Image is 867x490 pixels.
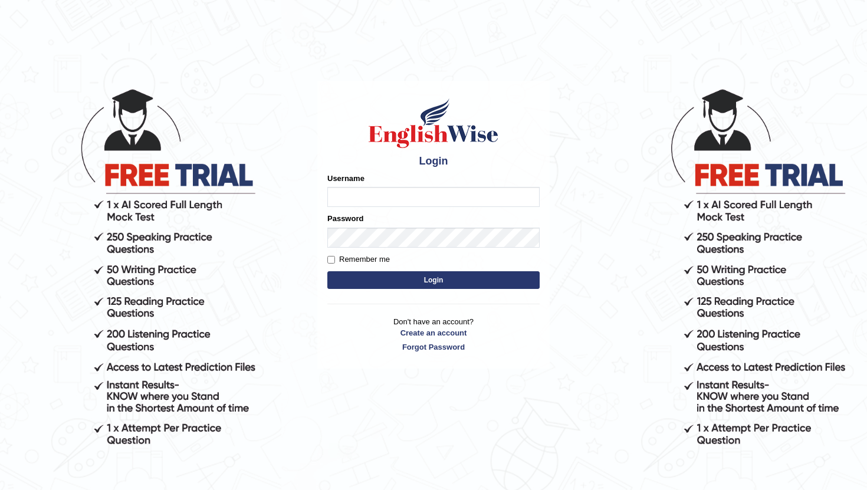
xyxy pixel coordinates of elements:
img: Logo of English Wise sign in for intelligent practice with AI [366,97,501,150]
button: Login [327,271,540,289]
label: Username [327,173,364,184]
a: Create an account [327,327,540,338]
input: Remember me [327,256,335,264]
p: Don't have an account? [327,316,540,353]
label: Password [327,213,363,224]
h4: Login [327,156,540,167]
a: Forgot Password [327,341,540,353]
label: Remember me [327,254,390,265]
